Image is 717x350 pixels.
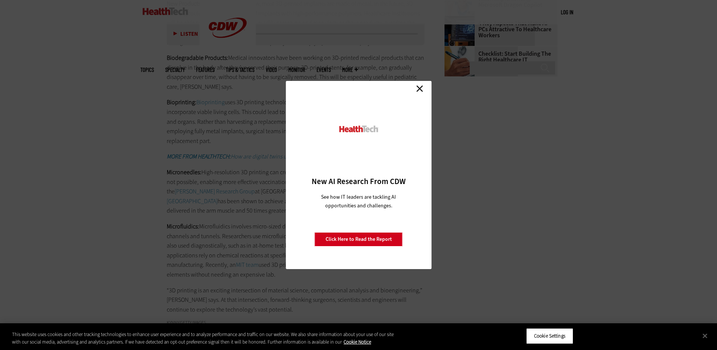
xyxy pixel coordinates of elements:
[697,327,713,344] button: Close
[299,176,418,187] h3: New AI Research From CDW
[344,339,371,345] a: More information about your privacy
[526,328,573,344] button: Cookie Settings
[338,125,379,133] img: HealthTech_0.png
[312,193,405,210] p: See how IT leaders are tackling AI opportunities and challenges.
[315,232,403,247] a: Click Here to Read the Report
[12,331,394,345] div: This website uses cookies and other tracking technologies to enhance user experience and to analy...
[414,83,425,94] a: Close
